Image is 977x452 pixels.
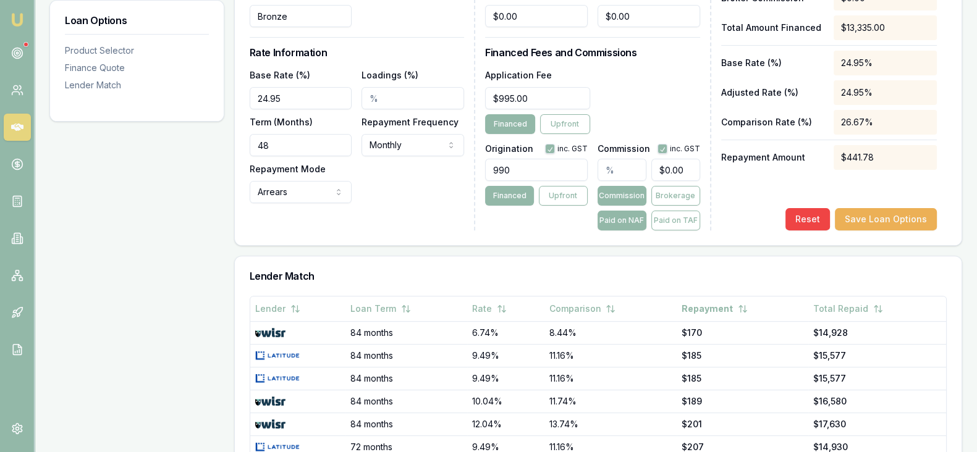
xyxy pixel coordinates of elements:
[544,390,677,412] td: 11.74%
[485,48,700,57] h3: Financed Fees and Commissions
[250,48,464,57] h3: Rate Information
[835,208,937,230] button: Save Loan Options
[834,145,937,170] div: $441.78
[485,5,588,27] input: $
[598,159,646,181] input: %
[721,57,824,69] p: Base Rate (%)
[544,412,677,435] td: 13.74%
[250,164,326,174] label: Repayment Mode
[362,70,418,80] label: Loadings (%)
[255,419,285,429] img: WISR
[362,117,459,127] label: Repayment Frequency
[345,367,467,390] td: 84 months
[467,367,544,390] td: 9.49%
[345,344,467,367] td: 84 months
[485,87,590,109] input: $
[813,418,941,430] div: $17,630
[682,372,803,385] div: $185
[485,186,534,206] button: Financed
[485,114,535,134] button: Financed
[467,390,544,412] td: 10.04%
[250,271,947,281] h3: Lender Match
[345,390,467,412] td: 84 months
[834,51,937,75] div: 24.95%
[598,186,646,206] button: Commission
[250,117,313,127] label: Term (Months)
[539,186,588,206] button: Upfront
[721,151,824,164] p: Repayment Amount
[834,80,937,105] div: 24.95%
[65,62,209,74] div: Finance Quote
[785,208,830,230] button: Reset
[721,86,824,99] p: Adjusted Rate (%)
[485,70,552,80] label: Application Fee
[467,344,544,367] td: 9.49%
[65,15,209,25] h3: Loan Options
[472,298,507,320] button: Rate
[467,321,544,344] td: 6.74%
[10,12,25,27] img: emu-icon-u.png
[598,211,646,230] button: Paid on NAF
[813,349,941,362] div: $15,577
[813,395,941,408] div: $16,580
[485,144,533,153] label: Origination
[250,87,352,109] input: %
[65,79,209,91] div: Lender Match
[682,327,803,339] div: $170
[255,374,300,383] img: Latitude
[255,298,300,320] button: Lender
[350,298,411,320] button: Loan Term
[255,442,300,452] img: Latitude
[549,298,615,320] button: Comparison
[682,418,803,430] div: $201
[651,211,700,230] button: Paid on TAF
[255,328,285,338] img: WISR
[545,144,588,154] div: inc. GST
[467,412,544,435] td: 12.04%
[65,44,209,57] div: Product Selector
[813,298,883,320] button: Total Repaid
[544,321,677,344] td: 8.44%
[721,116,824,128] p: Comparison Rate (%)
[544,344,677,367] td: 11.16%
[682,349,803,362] div: $185
[598,144,650,153] label: Commission
[255,351,300,361] img: Latitude
[834,15,937,40] div: $13,335.00
[651,186,700,206] button: Brokerage
[345,412,467,435] td: 84 months
[255,396,285,406] img: WISR
[544,367,677,390] td: 11.16%
[813,327,941,339] div: $14,928
[813,372,941,385] div: $15,577
[721,22,824,34] p: Total Amount Financed
[682,298,748,320] button: Repayment
[362,87,464,109] input: %
[658,144,700,154] div: inc. GST
[834,110,937,135] div: 26.67%
[598,5,700,27] input: $
[540,114,590,134] button: Upfront
[250,70,310,80] label: Base Rate (%)
[682,395,803,408] div: $189
[345,321,467,344] td: 84 months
